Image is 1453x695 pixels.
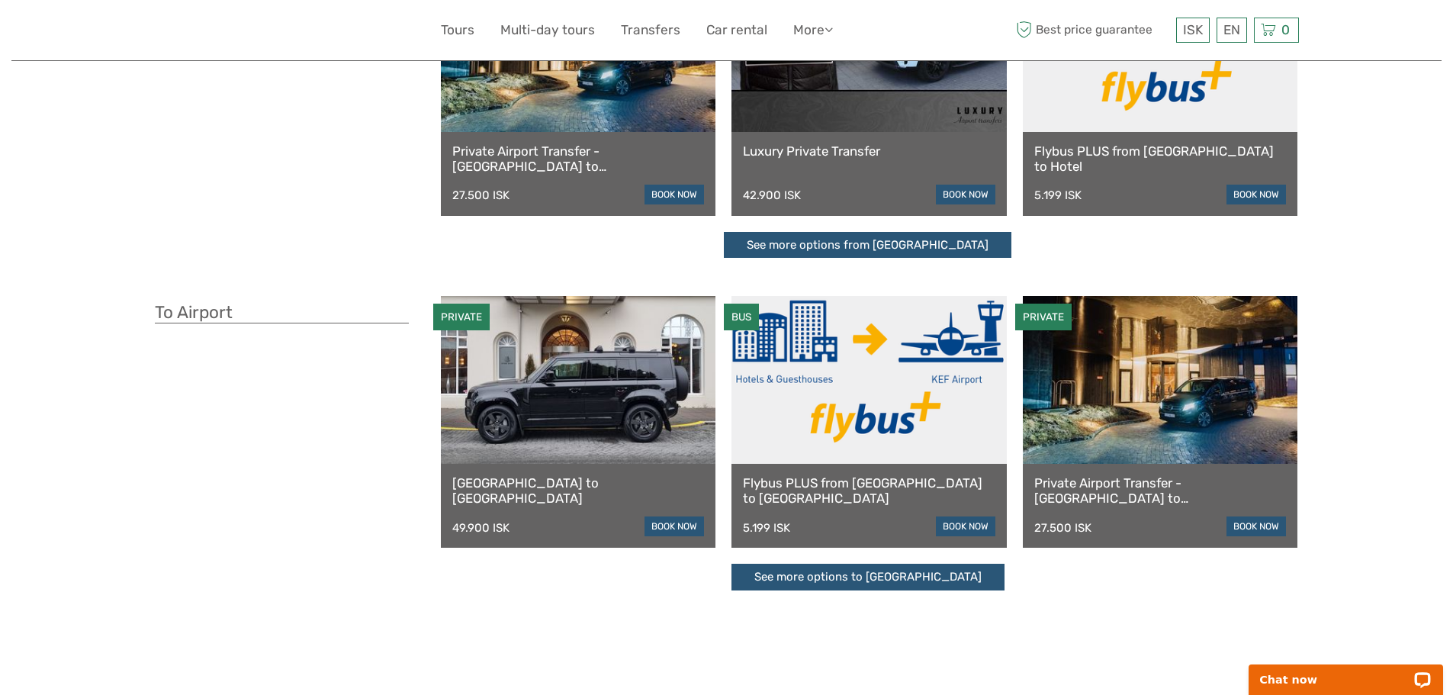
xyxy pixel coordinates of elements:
span: 0 [1279,22,1292,37]
div: EN [1217,18,1247,43]
a: Tours [441,19,474,41]
a: Luxury Private Transfer [743,143,995,159]
span: Best price guarantee [1013,18,1172,43]
a: book now [645,516,704,536]
a: Flybus PLUS from [GEOGRAPHIC_DATA] to [GEOGRAPHIC_DATA] [743,475,995,507]
div: 5.199 ISK [1034,188,1082,202]
a: book now [936,516,995,536]
div: 49.900 ISK [452,521,510,535]
div: 27.500 ISK [1034,521,1091,535]
h3: To Airport [155,302,409,323]
a: See more options from [GEOGRAPHIC_DATA] [724,232,1011,259]
a: book now [1226,516,1286,536]
a: More [793,19,833,41]
a: book now [1226,185,1286,204]
div: BUS [724,304,759,330]
iframe: LiveChat chat widget [1239,647,1453,695]
div: 5.199 ISK [743,521,790,535]
a: Flybus PLUS from [GEOGRAPHIC_DATA] to Hotel [1034,143,1287,175]
a: See more options to [GEOGRAPHIC_DATA] [731,564,1005,590]
a: Car rental [706,19,767,41]
div: 42.900 ISK [743,188,801,202]
a: book now [936,185,995,204]
a: Multi-day tours [500,19,595,41]
a: book now [645,185,704,204]
a: Transfers [621,19,680,41]
div: PRIVATE [1015,304,1072,330]
span: ISK [1183,22,1203,37]
div: 27.500 ISK [452,188,510,202]
a: [GEOGRAPHIC_DATA] to [GEOGRAPHIC_DATA] [452,475,705,507]
a: Private Airport Transfer - [GEOGRAPHIC_DATA] to [GEOGRAPHIC_DATA] [1034,475,1287,507]
a: Private Airport Transfer - [GEOGRAPHIC_DATA] to [GEOGRAPHIC_DATA] [452,143,705,175]
div: PRIVATE [433,304,490,330]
